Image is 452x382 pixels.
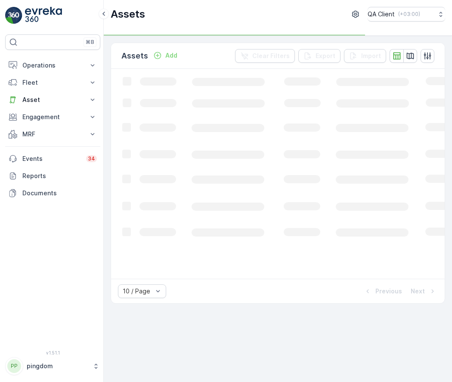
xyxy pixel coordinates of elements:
p: Import [361,52,381,60]
p: Assets [121,50,148,62]
button: Engagement [5,108,100,126]
p: ( +03:00 ) [398,11,420,18]
a: Documents [5,185,100,202]
p: Next [411,287,425,296]
img: logo_light-DOdMpM7g.png [25,7,62,24]
button: Asset [5,91,100,108]
p: MRF [22,130,83,139]
button: Export [298,49,341,63]
p: Documents [22,189,97,197]
button: Import [344,49,386,63]
p: ⌘B [86,39,94,46]
p: 34 [88,155,95,162]
button: MRF [5,126,100,143]
a: Reports [5,167,100,185]
button: Next [410,286,438,296]
button: Add [150,50,181,61]
p: Fleet [22,78,83,87]
button: Previous [362,286,403,296]
p: Engagement [22,113,83,121]
p: Previous [375,287,402,296]
p: Export [316,52,335,60]
button: Clear Filters [235,49,295,63]
p: Clear Filters [252,52,290,60]
p: Reports [22,172,97,180]
a: Events34 [5,150,100,167]
p: Events [22,154,81,163]
p: Assets [111,7,145,21]
p: Operations [22,61,83,70]
button: PPpingdom [5,357,100,375]
p: Asset [22,95,83,104]
button: QA Client(+03:00) [368,7,445,22]
p: QA Client [368,10,395,18]
span: v 1.51.1 [5,350,100,355]
img: logo [5,7,22,24]
button: Operations [5,57,100,74]
p: pingdom [27,362,88,370]
button: Fleet [5,74,100,91]
div: PP [7,359,21,373]
p: Add [165,51,177,60]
